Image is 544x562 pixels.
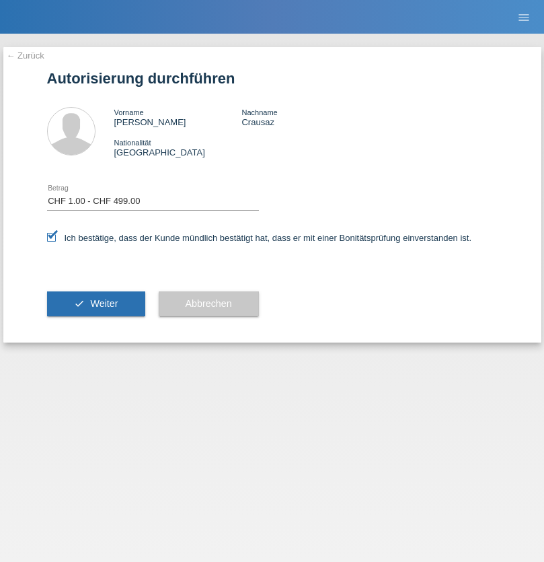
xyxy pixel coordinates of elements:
[47,70,498,87] h1: Autorisierung durchführen
[517,11,531,24] i: menu
[114,108,144,116] span: Vorname
[241,108,277,116] span: Nachname
[74,298,85,309] i: check
[47,233,472,243] label: Ich bestätige, dass der Kunde mündlich bestätigt hat, dass er mit einer Bonitätsprüfung einversta...
[7,50,44,61] a: ← Zurück
[47,291,145,317] button: check Weiter
[186,298,232,309] span: Abbrechen
[114,107,242,127] div: [PERSON_NAME]
[114,139,151,147] span: Nationalität
[90,298,118,309] span: Weiter
[114,137,242,157] div: [GEOGRAPHIC_DATA]
[241,107,369,127] div: Crausaz
[510,13,537,21] a: menu
[159,291,259,317] button: Abbrechen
